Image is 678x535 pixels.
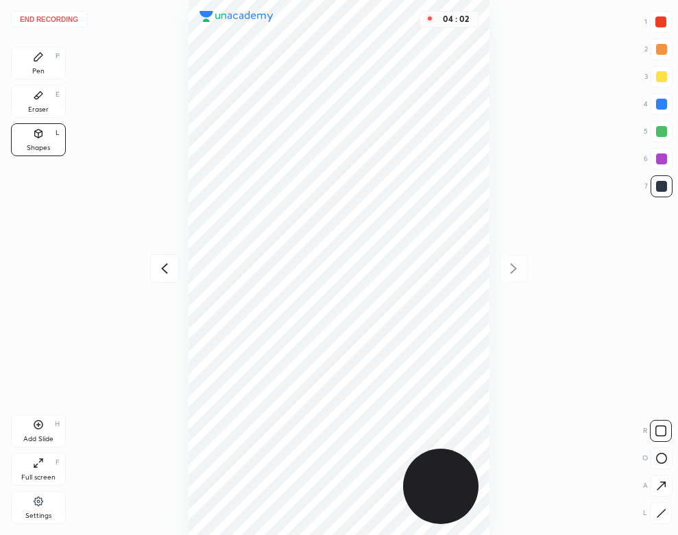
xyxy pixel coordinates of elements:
div: R [643,420,672,442]
button: End recording [11,11,87,27]
div: 1 [644,11,672,33]
div: 2 [644,38,673,60]
div: O [642,447,673,469]
div: E [56,91,60,98]
div: P [56,53,60,60]
div: Add Slide [23,436,53,443]
div: H [55,421,60,427]
div: 7 [644,175,673,197]
div: L [56,129,60,136]
div: 3 [644,66,673,88]
div: Eraser [28,106,49,113]
div: Shapes [27,145,50,151]
div: Pen [32,68,45,75]
div: Settings [25,512,51,519]
img: logo.38c385cc.svg [199,11,274,22]
div: 6 [644,148,673,170]
div: Full screen [21,474,56,481]
div: L [643,502,672,524]
div: A [643,475,673,497]
div: 04 : 02 [439,14,472,24]
div: 5 [644,121,673,142]
div: F [56,459,60,466]
div: 4 [644,93,673,115]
